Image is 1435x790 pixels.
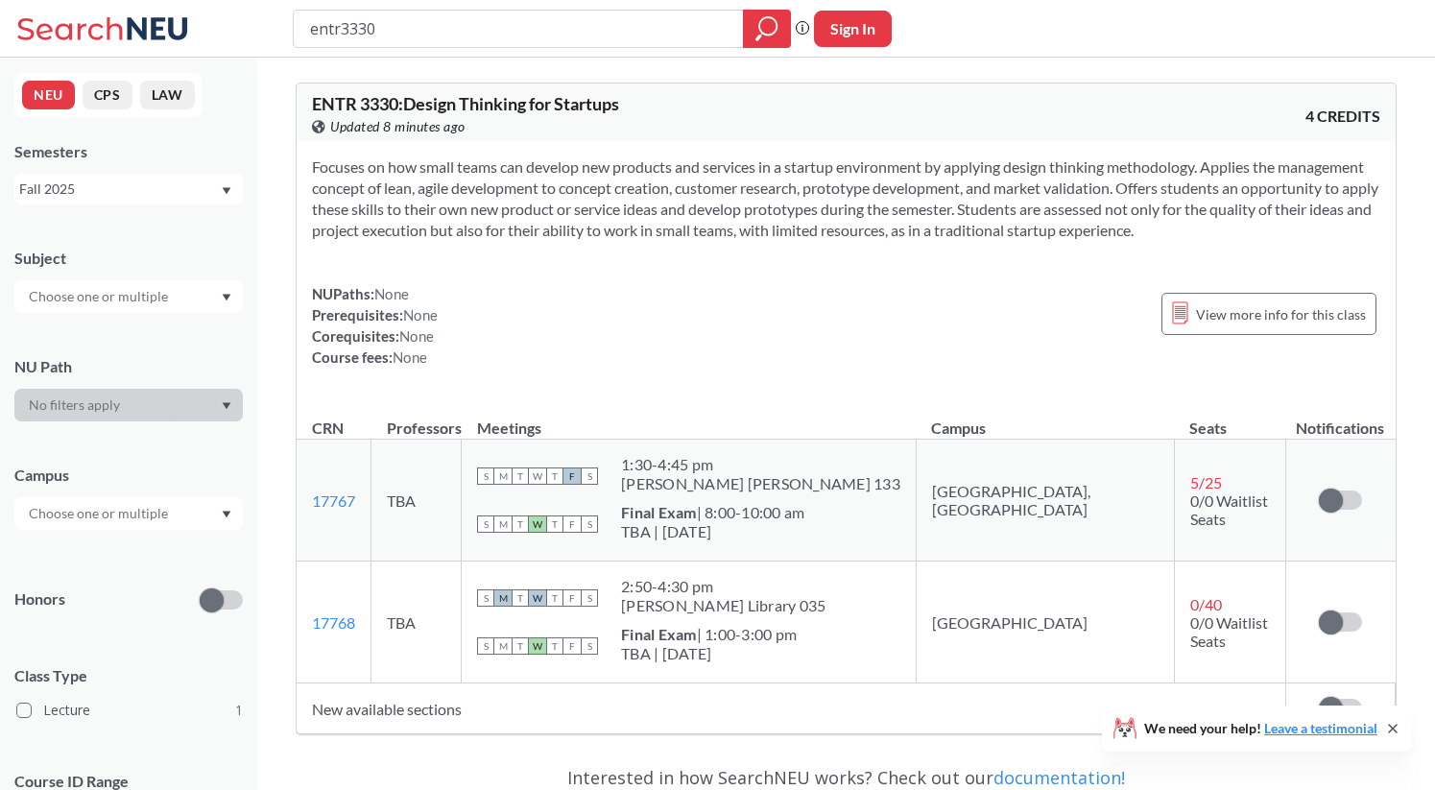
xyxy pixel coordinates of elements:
div: Fall 2025 [19,179,220,200]
div: Campus [14,465,243,486]
span: Updated 8 minutes ago [330,116,466,137]
b: Final Exam [621,625,697,643]
input: Class, professor, course number, "phrase" [308,12,729,45]
th: Seats [1174,398,1285,440]
section: Focuses on how small teams can develop new products and services in a startup environment by appl... [312,156,1380,241]
div: Semesters [14,141,243,162]
button: LAW [140,81,195,109]
div: magnifying glass [743,10,791,48]
div: 1:30 - 4:45 pm [621,455,900,474]
div: Subject [14,248,243,269]
span: S [477,515,494,533]
span: S [581,467,598,485]
input: Choose one or multiple [19,285,180,308]
a: Leave a testimonial [1264,720,1377,736]
span: None [374,285,409,302]
span: None [393,348,427,366]
span: W [529,637,546,655]
label: Lecture [16,698,243,723]
span: S [477,589,494,607]
td: New available sections [297,683,1285,734]
span: S [477,637,494,655]
span: F [563,467,581,485]
div: NUPaths: Prerequisites: Corequisites: Course fees: [312,283,438,368]
span: T [512,589,529,607]
div: CRN [312,418,344,439]
button: NEU [22,81,75,109]
span: M [494,467,512,485]
span: S [581,637,598,655]
div: | 8:00-10:00 am [621,503,804,522]
a: 17768 [312,613,355,632]
button: CPS [83,81,132,109]
div: Fall 2025Dropdown arrow [14,174,243,204]
svg: Dropdown arrow [222,402,231,410]
span: W [529,467,546,485]
span: We need your help! [1144,722,1377,735]
svg: Dropdown arrow [222,187,231,195]
th: Notifications [1285,398,1395,440]
td: [GEOGRAPHIC_DATA], [GEOGRAPHIC_DATA] [916,440,1174,562]
span: T [512,637,529,655]
div: [PERSON_NAME] [PERSON_NAME] 133 [621,474,900,493]
span: 5 / 25 [1190,473,1222,491]
span: S [477,467,494,485]
span: ENTR 3330 : Design Thinking for Startups [312,93,619,114]
th: Professors [371,398,462,440]
span: S [581,589,598,607]
div: TBA | [DATE] [621,522,804,541]
a: 17767 [312,491,355,510]
svg: Dropdown arrow [222,294,231,301]
input: Choose one or multiple [19,502,180,525]
button: Sign In [814,11,892,47]
th: Meetings [462,398,917,440]
svg: Dropdown arrow [222,511,231,518]
span: Class Type [14,665,243,686]
div: Dropdown arrow [14,497,243,530]
span: M [494,515,512,533]
span: T [512,515,529,533]
span: T [546,589,563,607]
a: documentation! [993,766,1125,789]
span: 0/0 Waitlist Seats [1190,613,1268,650]
span: 1 [235,700,243,721]
span: M [494,589,512,607]
div: Dropdown arrow [14,389,243,421]
span: S [581,515,598,533]
span: None [403,306,438,323]
span: T [546,515,563,533]
svg: magnifying glass [755,15,778,42]
span: M [494,637,512,655]
div: 2:50 - 4:30 pm [621,577,825,596]
span: 0 / 40 [1190,595,1222,613]
div: NU Path [14,356,243,377]
td: TBA [371,440,462,562]
span: 4 CREDITS [1305,106,1380,127]
div: TBA | [DATE] [621,644,797,663]
span: W [529,589,546,607]
div: [PERSON_NAME] Library 035 [621,596,825,615]
th: Campus [916,398,1174,440]
span: 0/0 Waitlist Seats [1190,491,1268,528]
td: [GEOGRAPHIC_DATA] [916,562,1174,683]
td: TBA [371,562,462,683]
span: F [563,589,581,607]
span: None [399,327,434,345]
span: F [563,637,581,655]
b: Final Exam [621,503,697,521]
span: T [546,637,563,655]
p: Honors [14,588,65,610]
span: W [529,515,546,533]
span: F [563,515,581,533]
span: T [512,467,529,485]
span: T [546,467,563,485]
span: View more info for this class [1196,302,1366,326]
div: | 1:00-3:00 pm [621,625,797,644]
div: Dropdown arrow [14,280,243,313]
